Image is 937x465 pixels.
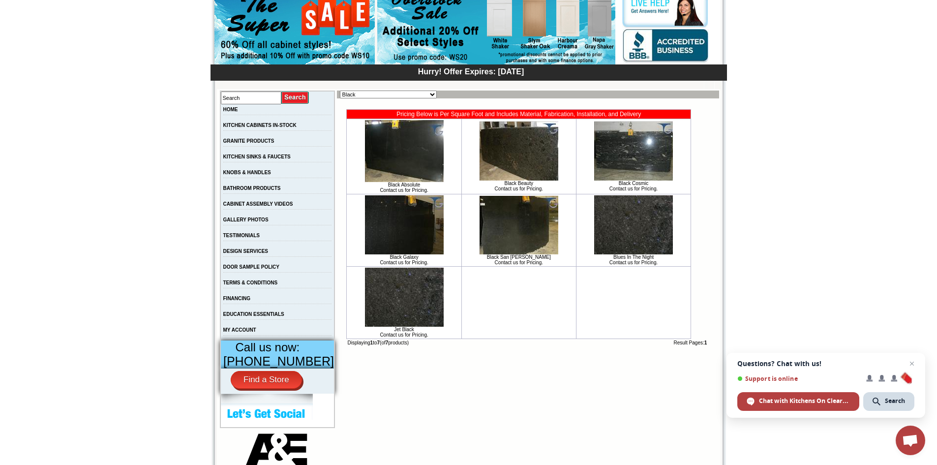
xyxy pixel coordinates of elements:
td: Black San [PERSON_NAME] Contact us for Pricing. [462,194,576,266]
input: Submit [281,91,309,104]
div: Chat with Kitchens On Clearance [737,392,859,411]
a: KITCHEN CABINETS IN-STOCK [223,123,297,128]
span: Search [885,397,905,405]
a: TERMS & CONDITIONS [223,280,278,285]
span: Close chat [906,358,918,370]
a: KNOBS & HANDLES [223,170,271,175]
td: Black Cosmic Contact us for Pricing. [576,119,691,194]
td: Displaying to (of products) [346,339,576,346]
a: TESTIMONIALS [223,233,260,238]
a: HOME [223,107,238,112]
div: Hurry! Offer Expires: [DATE] [215,66,727,76]
td: Jet Black Contact us for Pricing. [347,267,461,339]
span: Support is online [737,375,859,382]
a: Find a Store [231,371,302,389]
a: DESIGN SERVICES [223,248,269,254]
a: DOOR SAMPLE POLICY [223,264,279,270]
a: BATHROOM PRODUCTS [223,186,281,191]
td: Black Galaxy Contact us for Pricing. [347,194,461,266]
td: Pricing Below is Per Square Foot and Includes Material, Fabrication, Installation, and Delivery [347,110,691,119]
b: 1 [370,340,373,345]
b: 7 [377,340,380,345]
a: EDUCATION ESSENTIALS [223,311,284,317]
a: FINANCING [223,296,251,301]
a: KITCHEN SINKS & FAUCETS [223,154,291,159]
td: Black Beauty Contact us for Pricing. [462,119,576,194]
b: 7 [386,340,389,345]
span: Chat with Kitchens On Clearance [759,397,850,405]
td: Blues In The Night Contact us for Pricing. [576,194,691,266]
span: Call us now: [236,341,300,354]
td: Result Pages: [576,339,709,346]
b: 1 [704,340,707,345]
div: Search [863,392,914,411]
td: Black Absolute Contact us for Pricing. [347,119,461,194]
a: GALLERY PHOTOS [223,217,269,222]
a: CABINET ASSEMBLY VIDEOS [223,201,293,207]
div: Open chat [896,426,925,455]
span: [PHONE_NUMBER] [223,354,334,368]
span: Questions? Chat with us! [737,360,914,368]
a: MY ACCOUNT [223,327,256,333]
a: GRANITE PRODUCTS [223,138,274,144]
